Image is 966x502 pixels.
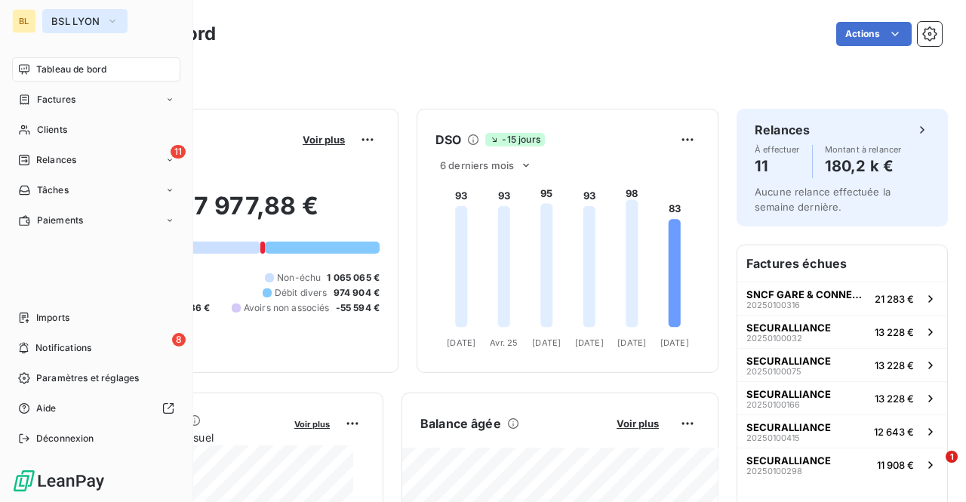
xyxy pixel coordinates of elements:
a: Paiements [12,208,180,233]
span: 12 643 € [874,426,914,438]
span: Imports [36,311,69,325]
span: 13 228 € [875,326,914,338]
a: Factures [12,88,180,112]
span: Tableau de bord [36,63,106,76]
h6: DSO [435,131,461,149]
h2: 2 137 977,88 € [85,191,380,236]
span: 11 [171,145,186,159]
span: SNCF GARE & CONNEXION [746,288,869,300]
span: SECURALLIANCE [746,421,831,433]
h4: 11 [755,154,800,178]
tspan: [DATE] [575,337,604,348]
a: Paramètres et réglages [12,366,180,390]
span: Déconnexion [36,432,94,445]
span: Voir plus [303,134,345,146]
button: SECURALLIANCE2025010041512 643 € [737,414,947,448]
a: Imports [12,306,180,330]
tspan: Avr. 25 [490,337,518,348]
span: À effectuer [755,145,800,154]
span: 6 derniers mois [440,159,514,171]
span: Tâches [37,183,69,197]
span: SECURALLIANCE [746,355,831,367]
span: 20250100316 [746,300,800,310]
span: BSL LYON [51,15,100,27]
span: -15 jours [485,133,544,146]
span: Clients [37,123,67,137]
button: Actions [836,22,912,46]
h6: Balance âgée [420,414,501,433]
tspan: [DATE] [532,337,561,348]
button: SECURALLIANCE2025010016613 228 € [737,381,947,414]
span: 8 [172,333,186,346]
span: SECURALLIANCE [746,454,831,467]
img: Logo LeanPay [12,469,106,493]
a: Clients [12,118,180,142]
div: BL [12,9,36,33]
span: 13 228 € [875,359,914,371]
span: 20250100298 [746,467,802,476]
button: SECURALLIANCE2025010003213 228 € [737,315,947,348]
span: Factures [37,93,75,106]
span: Paiements [37,214,83,227]
span: Relances [36,153,76,167]
span: 11 908 € [877,459,914,471]
a: Tâches [12,178,180,202]
span: Aucune relance effectuée la semaine dernière. [755,186,891,213]
button: Voir plus [290,417,334,430]
span: 20250100032 [746,334,802,343]
span: 20250100415 [746,433,800,442]
iframe: Intercom live chat [915,451,951,487]
button: SECURALLIANCE2025010007513 228 € [737,348,947,381]
button: Voir plus [298,133,349,146]
h6: Relances [755,121,810,139]
button: SNCF GARE & CONNEXION2025010031621 283 € [737,282,947,315]
span: SECURALLIANCE [746,388,831,400]
span: Notifications [35,341,91,355]
tspan: [DATE] [617,337,646,348]
span: 1 [946,451,958,463]
button: Voir plus [612,417,663,430]
span: Paramètres et réglages [36,371,139,385]
span: 974 904 € [334,286,380,300]
span: Débit divers [275,286,328,300]
span: 13 228 € [875,393,914,405]
span: Voir plus [294,419,330,430]
span: 21 283 € [875,293,914,305]
tspan: [DATE] [447,337,475,348]
button: SECURALLIANCE2025010029811 908 € [737,448,947,481]
span: Non-échu [277,271,321,285]
span: -55 594 € [336,301,380,315]
a: 11Relances [12,148,180,172]
span: 20250100166 [746,400,800,409]
span: Avoirs non associés [244,301,330,315]
a: Aide [12,396,180,420]
span: 1 065 065 € [327,271,380,285]
tspan: [DATE] [660,337,689,348]
h4: 180,2 k € [825,154,902,178]
h6: Factures échues [737,245,947,282]
span: Montant à relancer [825,145,902,154]
span: Voir plus [617,417,659,430]
a: Tableau de bord [12,57,180,82]
span: Aide [36,402,57,415]
span: SECURALLIANCE [746,322,831,334]
span: 20250100075 [746,367,801,376]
